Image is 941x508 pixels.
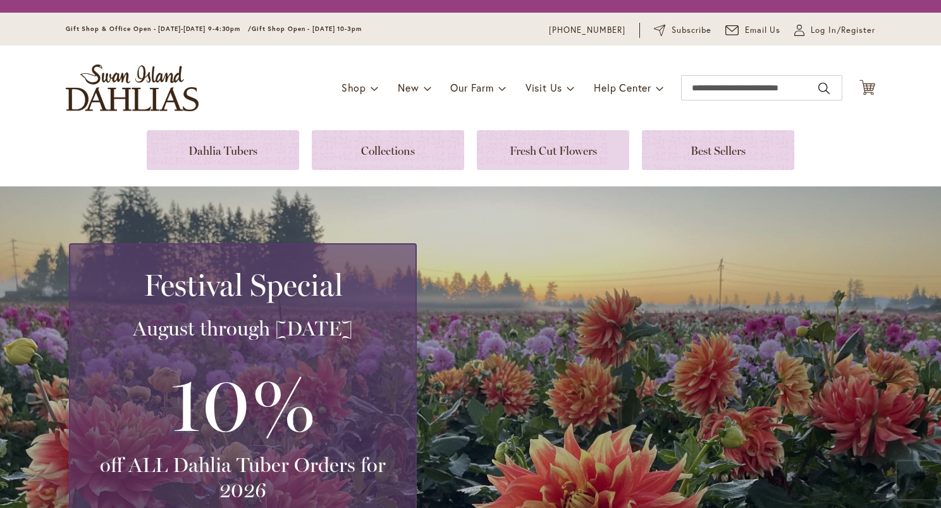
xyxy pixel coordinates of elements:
span: Visit Us [526,81,562,94]
h2: Festival Special [85,267,400,303]
a: [PHONE_NUMBER] [549,24,625,37]
span: Email Us [745,24,781,37]
button: Search [818,78,830,99]
a: Log In/Register [794,24,875,37]
span: Our Farm [450,81,493,94]
a: store logo [66,64,199,111]
a: Subscribe [654,24,711,37]
span: Log In/Register [811,24,875,37]
span: Gift Shop Open - [DATE] 10-3pm [252,25,362,33]
h3: August through [DATE] [85,316,400,341]
span: New [398,81,419,94]
span: Shop [341,81,366,94]
a: Email Us [725,24,781,37]
h3: off ALL Dahlia Tuber Orders for 2026 [85,452,400,503]
span: Help Center [594,81,651,94]
h3: 10% [85,354,400,452]
span: Subscribe [672,24,711,37]
span: Gift Shop & Office Open - [DATE]-[DATE] 9-4:30pm / [66,25,252,33]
